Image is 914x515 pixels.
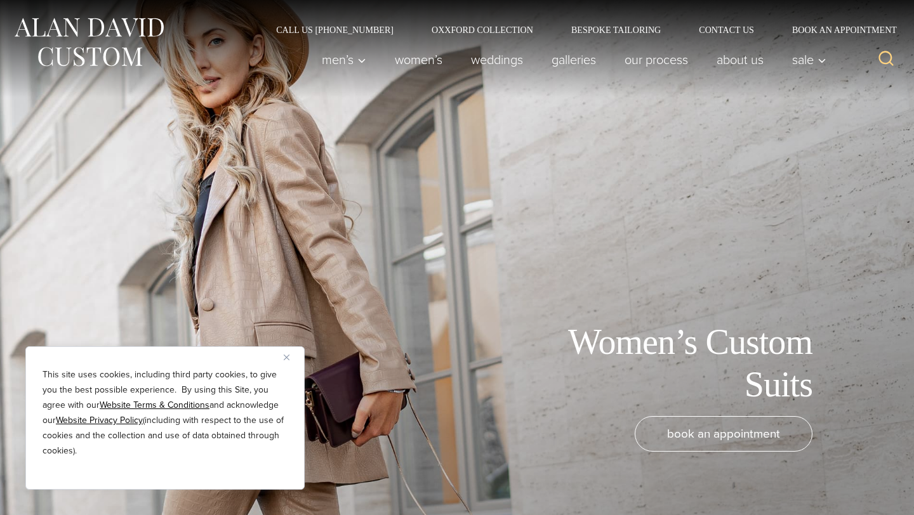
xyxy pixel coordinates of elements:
a: Book an Appointment [773,25,901,34]
nav: Secondary Navigation [257,25,901,34]
span: book an appointment [667,424,780,443]
a: Bespoke Tailoring [552,25,680,34]
span: Sale [792,53,826,66]
a: Call Us [PHONE_NUMBER] [257,25,413,34]
a: book an appointment [635,416,812,452]
img: Close [284,355,289,360]
a: Galleries [538,47,611,72]
button: View Search Form [871,44,901,75]
nav: Primary Navigation [308,47,833,72]
h1: Women’s Custom Suits [527,321,812,406]
span: Men’s [322,53,366,66]
a: Our Process [611,47,703,72]
a: weddings [457,47,538,72]
img: Alan David Custom [13,14,165,70]
a: About Us [703,47,778,72]
a: Contact Us [680,25,773,34]
a: Website Terms & Conditions [100,398,209,412]
p: This site uses cookies, including third party cookies, to give you the best possible experience. ... [43,367,288,459]
a: Oxxford Collection [413,25,552,34]
a: Women’s [381,47,457,72]
button: Close [284,349,299,365]
a: Website Privacy Policy [56,414,143,427]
